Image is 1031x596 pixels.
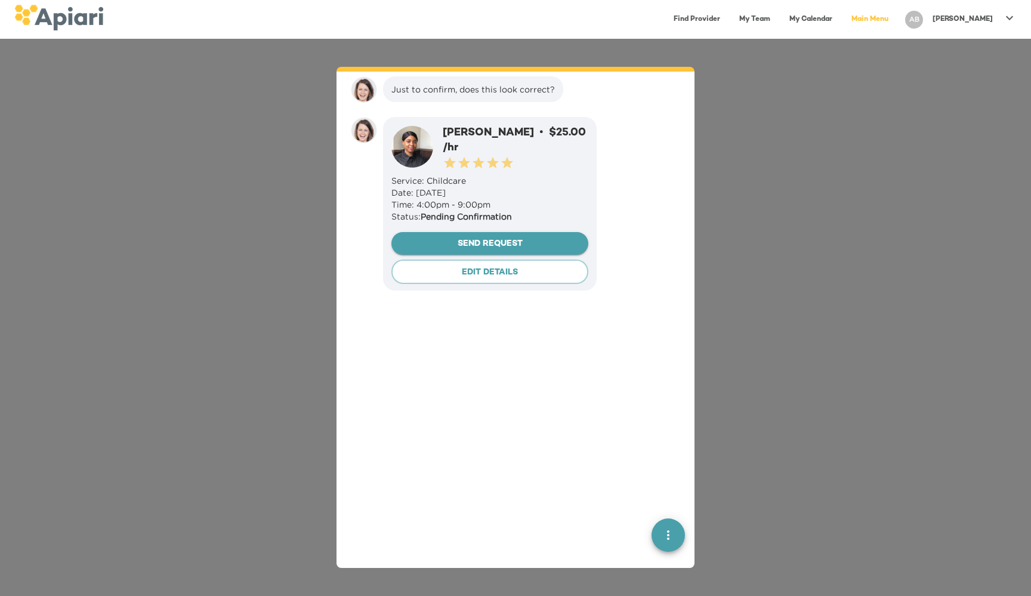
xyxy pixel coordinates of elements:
img: logo [14,5,103,30]
div: AB [905,11,923,29]
span: • [539,126,544,137]
button: EDIT DETAILS [391,260,588,285]
a: Find Provider [666,7,727,32]
a: Main Menu [844,7,896,32]
a: My Calendar [782,7,839,32]
div: Just to confirm, does this look correct? [391,84,555,95]
img: amy.37686e0395c82528988e.png [351,76,377,103]
button: Send Request [391,232,588,255]
img: user-photo-123-1732206129343.jpeg [391,126,433,168]
div: [PERSON_NAME] [443,124,588,156]
span: EDIT DETAILS [402,265,578,280]
button: quick menu [652,518,685,551]
img: amy.37686e0395c82528988e.png [351,117,377,143]
span: Send Request [401,237,579,252]
div: Service: Childcare Date: [DATE] Time: 4:00pm - 9:00pm Status: [391,175,588,223]
strong: Pending Confirmation [421,212,512,221]
p: [PERSON_NAME] [933,14,993,24]
a: My Team [732,7,777,32]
